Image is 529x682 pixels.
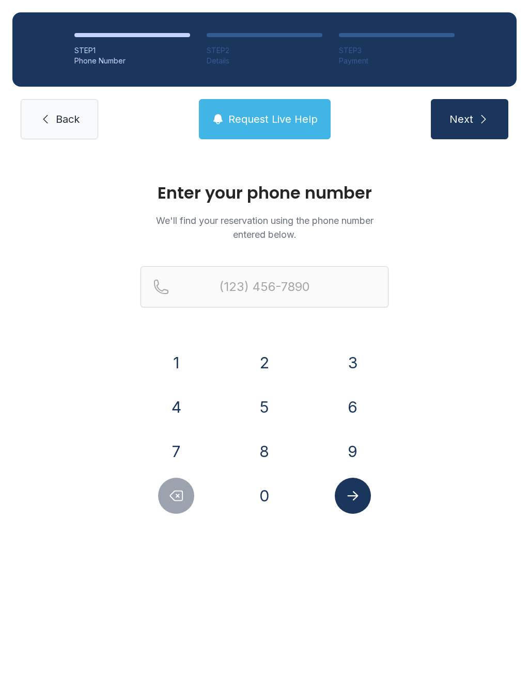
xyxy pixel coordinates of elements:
[246,389,283,425] button: 5
[449,112,473,126] span: Next
[335,433,371,469] button: 9
[246,478,283,514] button: 0
[246,433,283,469] button: 8
[228,112,318,126] span: Request Live Help
[207,45,322,56] div: STEP 2
[339,45,455,56] div: STEP 3
[335,478,371,514] button: Submit lookup form
[141,266,388,307] input: Reservation phone number
[141,185,388,201] h1: Enter your phone number
[74,45,190,56] div: STEP 1
[335,389,371,425] button: 6
[74,56,190,66] div: Phone Number
[207,56,322,66] div: Details
[158,389,194,425] button: 4
[141,214,388,241] p: We'll find your reservation using the phone number entered below.
[339,56,455,66] div: Payment
[246,345,283,381] button: 2
[56,112,80,126] span: Back
[158,478,194,514] button: Delete number
[158,345,194,381] button: 1
[335,345,371,381] button: 3
[158,433,194,469] button: 7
